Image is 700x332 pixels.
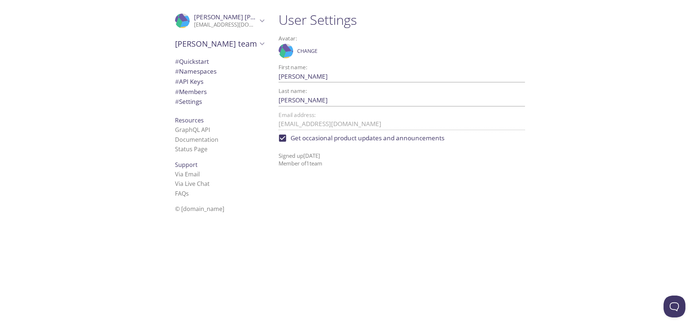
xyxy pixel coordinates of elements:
span: API Keys [175,77,203,86]
label: Last name: [279,88,307,94]
span: Quickstart [175,57,209,66]
a: Via Live Chat [175,180,210,188]
span: # [175,57,179,66]
span: Members [175,87,207,96]
span: Settings [175,97,202,106]
a: GraphQL API [175,126,210,134]
span: Get occasional product updates and announcements [291,133,444,143]
span: # [175,67,179,75]
label: Avatar: [279,36,495,41]
span: [PERSON_NAME] [PERSON_NAME] [194,13,294,21]
span: s [186,190,189,198]
div: Gabriel's team [169,34,270,53]
p: Signed up [DATE] Member of 1 team [279,146,525,168]
a: Status Page [175,145,207,153]
div: Namespaces [169,66,270,77]
div: Gabriel Rios [169,9,270,33]
div: Quickstart [169,56,270,67]
span: Namespaces [175,67,217,75]
label: First name: [279,65,307,70]
span: # [175,97,179,106]
div: Team Settings [169,97,270,107]
a: Documentation [175,136,218,144]
span: © [DOMAIN_NAME] [175,205,224,213]
a: FAQ [175,190,189,198]
p: [EMAIL_ADDRESS][DOMAIN_NAME] [194,21,257,28]
span: # [175,87,179,96]
label: Email address: [279,112,316,118]
h1: User Settings [279,12,525,28]
button: Change [295,45,319,57]
span: Support [175,161,198,169]
div: Members [169,87,270,97]
span: Change [297,47,318,55]
a: Via Email [175,170,200,178]
span: [PERSON_NAME] team [175,39,257,49]
div: API Keys [169,77,270,87]
span: # [175,77,179,86]
iframe: Help Scout Beacon - Open [664,296,685,317]
span: Resources [175,116,204,124]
